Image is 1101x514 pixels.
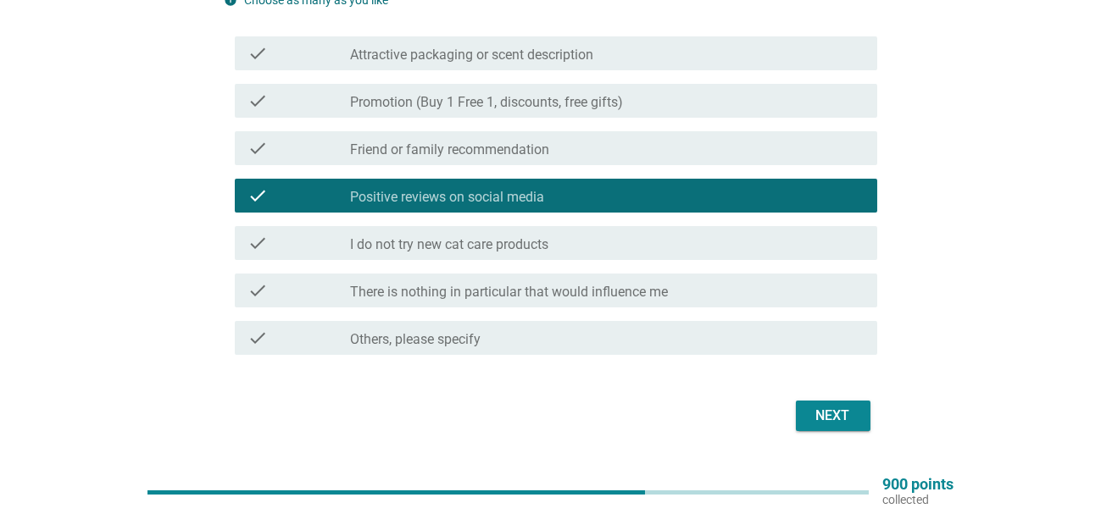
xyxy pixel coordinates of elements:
div: Next [809,406,857,426]
i: check [248,43,269,64]
label: Positive reviews on social media [351,189,545,206]
i: check [248,138,269,158]
label: Attractive packaging or scent description [351,47,594,64]
i: check [248,328,269,348]
p: collected [882,492,954,507]
i: check [248,185,269,206]
p: 900 points [882,477,954,492]
i: check [248,91,269,111]
i: check [248,280,269,301]
label: There is nothing in particular that would influence me [351,284,669,301]
i: check [248,233,269,253]
label: Promotion (Buy 1 Free 1, discounts, free gifts) [351,94,624,111]
label: I do not try new cat care products [351,236,549,253]
label: Friend or family recommendation [351,141,550,158]
button: Next [796,401,870,431]
label: Others, please specify [351,331,481,348]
